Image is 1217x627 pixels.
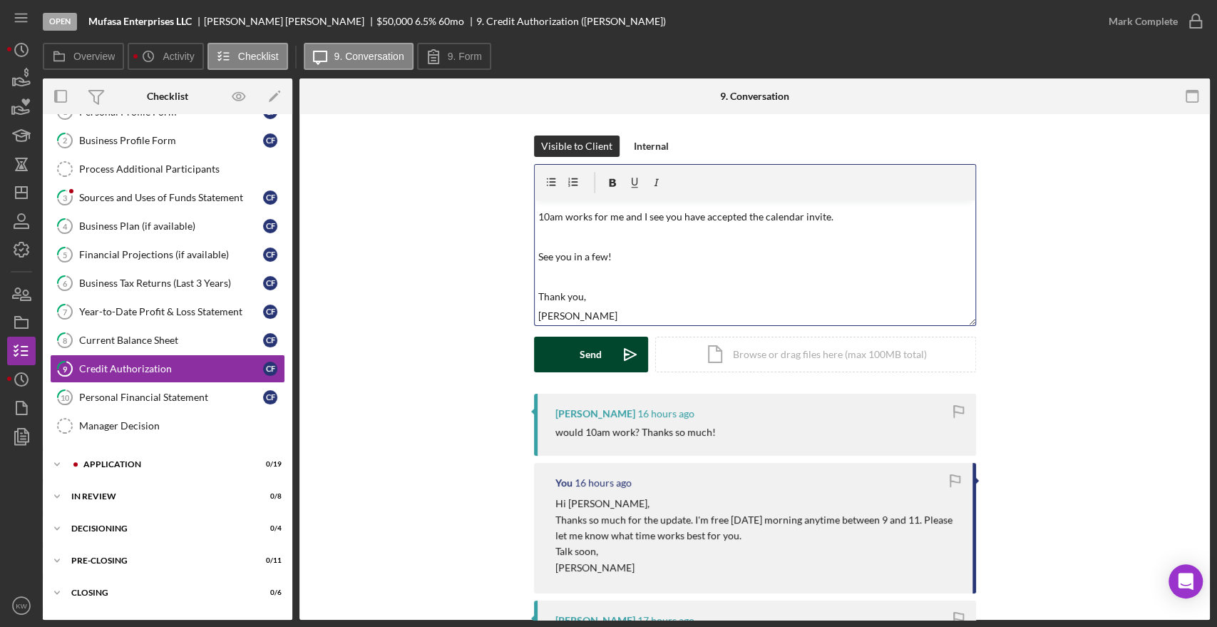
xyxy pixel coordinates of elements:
[263,390,277,404] div: C F
[71,588,246,597] div: Closing
[63,250,67,259] tspan: 5
[79,220,263,232] div: Business Plan (if available)
[637,408,694,419] time: 2025-09-23 22:11
[50,297,285,326] a: 7Year-to-Date Profit & Loss StatementCF
[71,556,246,565] div: Pre-Closing
[538,308,971,324] p: [PERSON_NAME]
[417,43,491,70] button: 9. Form
[88,16,192,27] b: Mufasa Enterprises LLC
[555,560,958,576] p: [PERSON_NAME]
[1169,564,1203,598] div: Open Intercom Messenger
[538,289,971,305] p: Thank you,
[43,43,124,70] button: Overview
[238,51,279,62] label: Checklist
[79,135,263,146] div: Business Profile Form
[83,460,246,469] div: Application
[73,51,115,62] label: Overview
[415,16,436,27] div: 6.5 %
[263,276,277,290] div: C F
[438,16,464,27] div: 60 mo
[304,43,414,70] button: 9. Conversation
[580,337,602,372] div: Send
[256,556,282,565] div: 0 / 11
[63,364,68,373] tspan: 9
[555,408,635,419] div: [PERSON_NAME]
[63,136,67,145] tspan: 2
[50,183,285,212] a: 3Sources and Uses of Funds StatementCF
[555,496,958,511] p: Hi [PERSON_NAME],
[63,193,67,202] tspan: 3
[50,269,285,297] a: 6Business Tax Returns (Last 3 Years)CF
[79,163,284,175] div: Process Additional Participants
[50,212,285,240] a: 4Business Plan (if available)CF
[79,192,263,203] div: Sources and Uses of Funds Statement
[263,305,277,319] div: C F
[63,335,67,345] tspan: 8
[555,427,716,438] div: would 10am work? Thanks so much!
[79,249,263,260] div: Financial Projections (if available)
[541,136,612,157] div: Visible to Client
[263,362,277,376] div: C F
[128,43,203,70] button: Activity
[637,615,694,626] time: 2025-09-23 21:19
[256,460,282,469] div: 0 / 19
[63,107,67,116] tspan: 1
[50,155,285,183] a: Process Additional Participants
[263,190,277,205] div: C F
[50,126,285,155] a: 2Business Profile FormCF
[263,333,277,347] div: C F
[256,588,282,597] div: 0 / 6
[50,326,285,355] a: 8Current Balance SheetCF
[71,492,246,501] div: In Review
[534,136,620,157] button: Visible to Client
[555,477,572,489] div: You
[50,383,285,412] a: 10Personal Financial StatementCF
[555,544,958,559] p: Talk soon,
[79,335,263,346] div: Current Balance Sheet
[334,51,404,62] label: 9. Conversation
[538,249,971,265] p: See you in a few!
[50,240,285,269] a: 5Financial Projections (if available)CF
[7,591,36,620] button: KW
[163,51,194,62] label: Activity
[634,136,669,157] div: Internal
[79,363,263,374] div: Credit Authorization
[79,392,263,403] div: Personal Financial Statement
[720,91,789,102] div: 9. Conversation
[63,278,68,287] tspan: 6
[147,91,188,102] div: Checklist
[448,51,482,62] label: 9. Form
[555,615,635,626] div: [PERSON_NAME]
[575,477,632,489] time: 2025-09-23 22:09
[256,492,282,501] div: 0 / 8
[204,16,376,27] div: [PERSON_NAME] [PERSON_NAME]
[627,136,676,157] button: Internal
[79,306,263,317] div: Year-to-Date Profit & Loss Statement
[43,13,77,31] div: Open
[50,355,285,383] a: 9Credit AuthorizationCF
[63,221,68,230] tspan: 4
[1109,7,1178,36] div: Mark Complete
[207,43,288,70] button: Checklist
[71,524,246,533] div: Decisioning
[538,209,971,225] p: 10am works for me and I see you have accepted the calendar invite.
[50,412,285,440] a: Manager Decision
[476,16,666,27] div: 9. Credit Authorization ([PERSON_NAME])
[555,512,958,544] p: Thanks so much for the update. I'm free [DATE] morning anytime between 9 and 11. Please let me kn...
[1094,7,1210,36] button: Mark Complete
[263,133,277,148] div: C F
[263,219,277,233] div: C F
[376,15,413,27] span: $50,000
[79,277,263,289] div: Business Tax Returns (Last 3 Years)
[256,524,282,533] div: 0 / 4
[534,337,648,372] button: Send
[61,392,70,402] tspan: 10
[263,248,277,262] div: C F
[63,307,68,316] tspan: 7
[16,602,27,610] text: KW
[79,420,284,432] div: Manager Decision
